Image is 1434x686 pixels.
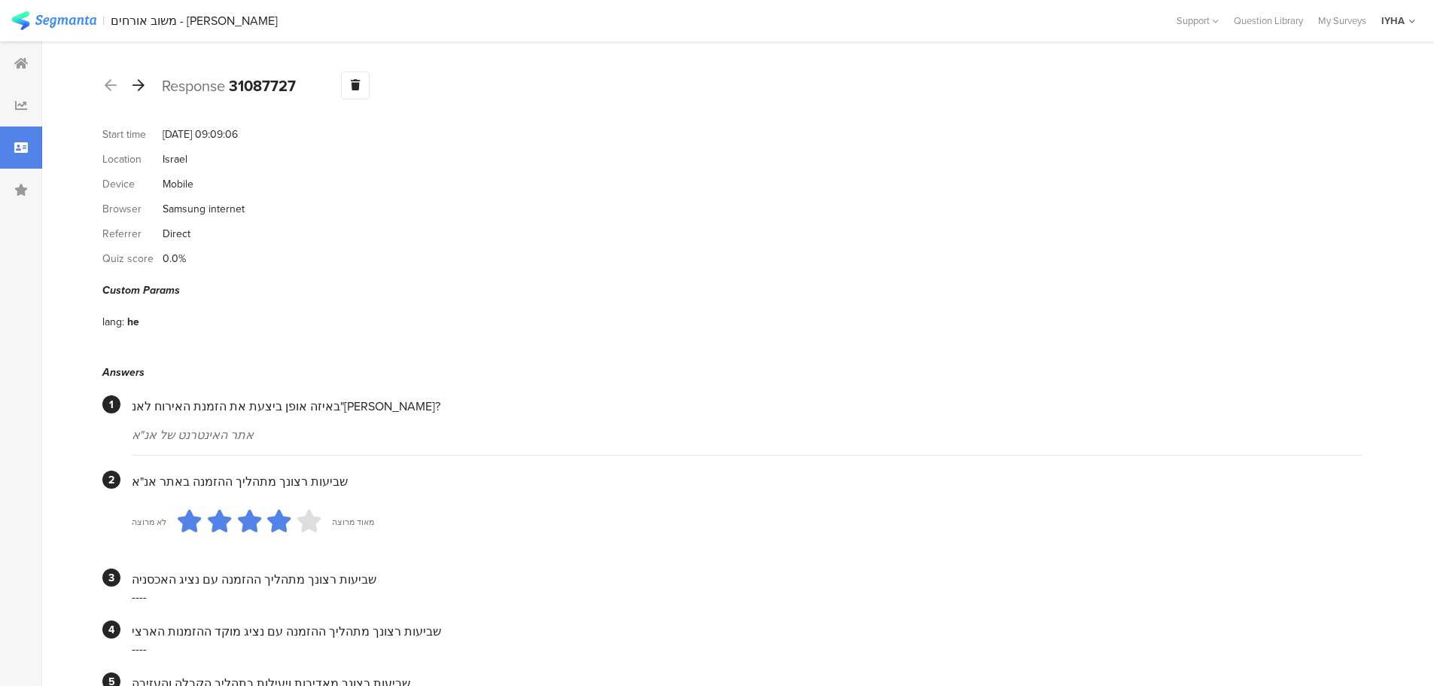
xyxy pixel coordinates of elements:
div: Referrer [102,226,163,242]
div: ---- [132,640,1362,657]
div: Start time [102,127,163,142]
div: Quiz score [102,251,163,267]
div: 0.0% [163,251,186,267]
div: שביעות רצונך מתהליך ההזמנה באתר אנ"א [132,473,1362,490]
div: אתר האינטרנט של אנ"א [132,426,1362,444]
div: Device [102,176,163,192]
div: | [102,12,105,29]
b: 31087727 [229,75,296,97]
div: he [127,314,139,330]
div: Custom Params [102,282,1362,298]
div: Direct [163,226,190,242]
div: Samsung internet [163,201,245,217]
div: מאוד מרוצה [332,516,374,528]
div: 3 [102,569,120,587]
div: שביעות רצונך מתהליך ההזמנה עם נציג מוקד ההזמנות הארצי [132,623,1362,640]
div: Browser [102,201,163,217]
div: ---- [132,588,1362,605]
div: 4 [102,620,120,639]
div: Location [102,151,163,167]
a: Question Library [1226,14,1311,28]
span: Response [162,75,225,97]
div: לא מרוצה [132,516,166,528]
div: Mobile [163,176,193,192]
a: My Surveys [1311,14,1374,28]
div: lang: [102,314,127,330]
div: Israel [163,151,187,167]
div: שביעות רצונך מתהליך ההזמנה עם נציג האכסניה [132,571,1362,588]
div: באיזה אופן ביצעת את הזמנת האירוח לאנ"[PERSON_NAME]? [132,398,1362,415]
div: 2 [102,471,120,489]
div: [DATE] 09:09:06 [163,127,238,142]
div: IYHA [1381,14,1405,28]
div: Support [1177,9,1219,32]
div: 1 [102,395,120,413]
div: משוב אורחים - [PERSON_NAME] [111,14,278,28]
div: Answers [102,364,1362,380]
img: segmanta logo [11,11,96,30]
